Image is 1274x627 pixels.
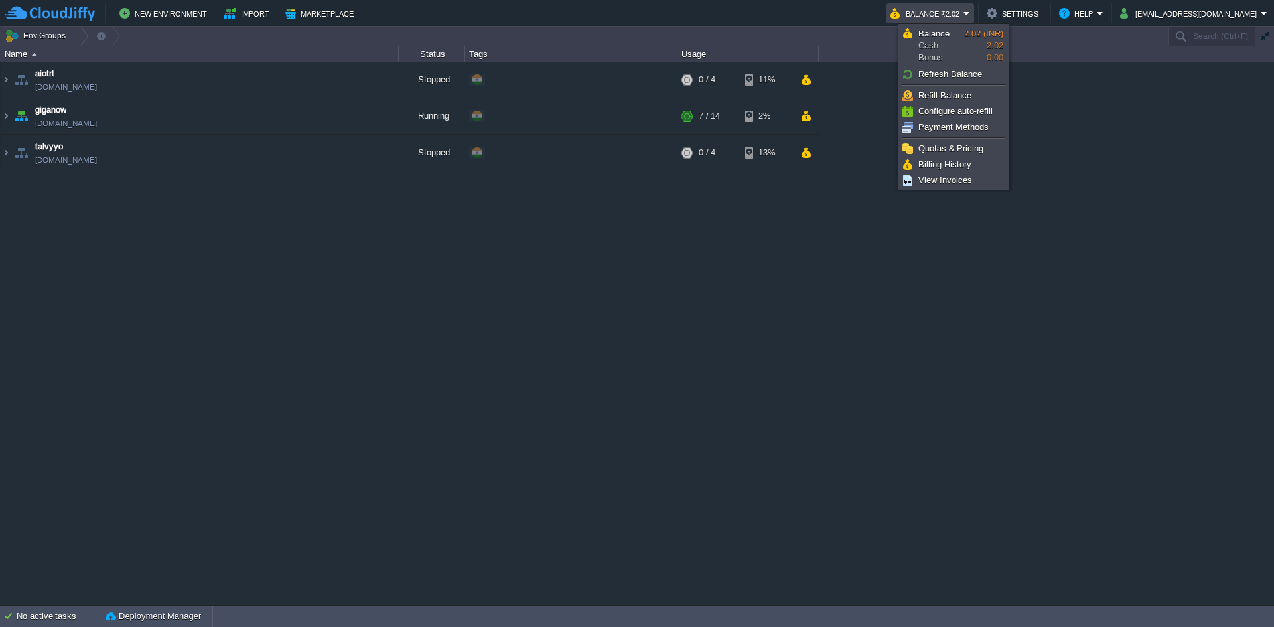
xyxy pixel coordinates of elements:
div: Stopped [399,135,465,171]
button: Env Groups [5,27,70,45]
img: AMDAwAAAACH5BAEAAAAALAAAAAABAAEAAAICRAEAOw== [1,62,11,98]
div: Running [399,98,465,134]
img: CloudJiffy [5,5,95,22]
div: Usage [678,46,818,62]
img: AMDAwAAAACH5BAEAAAAALAAAAAABAAEAAAICRAEAOw== [1,135,11,171]
span: Refill Balance [918,90,971,100]
a: View Invoices [900,173,1007,188]
a: aiotrt [35,67,54,80]
a: [DOMAIN_NAME] [35,117,97,130]
span: 2.02 (INR) [964,29,1003,38]
button: Import [224,5,273,21]
div: No active tasks [17,606,100,627]
div: 2% [745,98,788,134]
button: Balance ₹2.02 [890,5,963,21]
div: Tags [466,46,677,62]
a: Refill Balance [900,88,1007,103]
div: Stopped [399,62,465,98]
span: Balance [918,29,950,38]
a: talvyyo [35,140,63,153]
a: Payment Methods [900,120,1007,135]
button: New Environment [119,5,211,21]
span: Quotas & Pricing [918,143,983,153]
div: 7 / 14 [699,98,720,134]
img: AMDAwAAAACH5BAEAAAAALAAAAAABAAEAAAICRAEAOw== [31,53,37,56]
img: AMDAwAAAACH5BAEAAAAALAAAAAABAAEAAAICRAEAOw== [1,98,11,134]
span: Refresh Balance [918,69,982,79]
a: Refresh Balance [900,67,1007,82]
button: Help [1059,5,1097,21]
div: Status [399,46,464,62]
span: Cash Bonus [918,28,963,64]
a: [DOMAIN_NAME] [35,80,97,94]
div: 13% [745,135,788,171]
button: [EMAIL_ADDRESS][DOMAIN_NAME] [1120,5,1261,21]
span: Payment Methods [918,122,989,132]
span: View Invoices [918,175,972,185]
button: Deployment Manager [106,610,201,623]
img: AMDAwAAAACH5BAEAAAAALAAAAAABAAEAAAICRAEAOw== [12,98,31,134]
span: 2.02 0.00 [964,29,1003,62]
a: Billing History [900,157,1007,172]
a: BalanceCashBonus2.02 (INR)2.020.00 [900,26,1007,66]
button: Settings [987,5,1042,21]
div: Name [1,46,398,62]
a: [DOMAIN_NAME] [35,153,97,167]
img: AMDAwAAAACH5BAEAAAAALAAAAAABAAEAAAICRAEAOw== [12,62,31,98]
div: 11% [745,62,788,98]
a: giganow [35,104,66,117]
button: Marketplace [285,5,358,21]
span: Configure auto-refill [918,106,993,116]
a: Configure auto-refill [900,104,1007,119]
a: Quotas & Pricing [900,141,1007,156]
div: 0 / 4 [699,62,715,98]
img: AMDAwAAAACH5BAEAAAAALAAAAAABAAEAAAICRAEAOw== [12,135,31,171]
div: 0 / 4 [699,135,715,171]
span: Billing History [918,159,971,169]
